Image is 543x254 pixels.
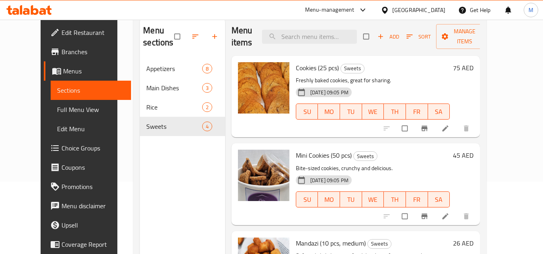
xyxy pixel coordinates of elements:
[51,81,131,100] a: Sections
[61,28,125,37] span: Edit Restaurant
[406,191,428,207] button: FR
[453,238,473,249] h6: 26 AED
[299,106,315,118] span: SU
[170,29,186,44] span: Select all sections
[296,191,318,207] button: SU
[457,207,477,225] button: delete
[206,28,225,45] button: Add section
[397,209,414,224] span: Select to update
[353,151,377,161] div: Sweets
[296,163,450,173] p: Bite-sized cookies, crunchy and delicious.
[343,106,359,118] span: TU
[307,177,352,184] span: [DATE] 09:05 PM
[238,150,289,201] img: Mini Cookies (50 pcs)
[140,98,225,117] div: Rice2
[387,106,403,118] span: TH
[146,83,202,93] span: Main Dishes
[340,64,365,73] div: Sweets
[202,122,212,131] div: items
[406,32,431,41] span: Sort
[416,207,435,225] button: Branch-specific-item
[365,106,381,118] span: WE
[140,56,225,139] nav: Menu sections
[203,104,212,111] span: 2
[318,191,340,207] button: MO
[51,119,131,138] a: Edit Menu
[44,23,131,42] a: Edit Restaurant
[321,106,337,118] span: MO
[44,138,131,158] a: Choice Groups
[457,120,477,137] button: delete
[392,6,445,14] div: [GEOGRAPHIC_DATA]
[57,105,125,114] span: Full Menu View
[51,100,131,119] a: Full Menu View
[186,28,206,45] span: Sort sections
[384,191,406,207] button: TH
[409,106,425,118] span: FR
[296,104,318,120] button: SU
[44,215,131,235] a: Upsell
[299,194,315,205] span: SU
[406,104,428,120] button: FR
[404,30,433,43] button: Sort
[146,122,202,131] span: Sweets
[61,182,125,191] span: Promotions
[296,62,339,74] span: Cookies (25 pcs)
[441,212,451,220] a: Edit menu item
[44,177,131,196] a: Promotions
[318,104,340,120] button: MO
[140,78,225,98] div: Main Dishes3
[365,194,381,205] span: WE
[44,196,131,215] a: Menu disclaimer
[203,123,212,130] span: 4
[377,32,399,41] span: Add
[140,59,225,78] div: Appetizers8
[529,6,533,14] span: M
[340,104,362,120] button: TU
[146,64,202,73] div: Appetizers
[61,47,125,57] span: Branches
[63,66,125,76] span: Menus
[428,104,450,120] button: SA
[343,194,359,205] span: TU
[367,239,391,249] div: Sweets
[44,42,131,61] a: Branches
[296,75,450,85] p: Freshly baked cookies, great for sharing.
[409,194,425,205] span: FR
[453,62,473,73] h6: 75 AED
[368,239,391,248] span: Sweets
[359,29,375,44] span: Select section
[397,121,414,136] span: Select to update
[453,150,473,161] h6: 45 AED
[431,194,447,205] span: SA
[57,124,125,134] span: Edit Menu
[262,30,357,44] input: search
[431,106,447,118] span: SA
[296,237,366,249] span: Mandazi (10 pcs, medium)
[146,102,202,112] span: Rice
[57,85,125,95] span: Sections
[61,240,125,249] span: Coverage Report
[428,191,450,207] button: SA
[305,5,354,15] div: Menu-management
[61,201,125,211] span: Menu disclaimer
[362,104,384,120] button: WE
[61,163,125,172] span: Coupons
[341,64,364,73] span: Sweets
[203,65,212,73] span: 8
[232,24,252,49] h2: Menu items
[416,120,435,137] button: Branch-specific-item
[140,117,225,136] div: Sweets4
[44,235,131,254] a: Coverage Report
[321,194,337,205] span: MO
[436,24,493,49] button: Manage items
[384,104,406,120] button: TH
[375,30,401,43] span: Add item
[44,61,131,81] a: Menus
[143,24,174,49] h2: Menu sections
[61,220,125,230] span: Upsell
[340,191,362,207] button: TU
